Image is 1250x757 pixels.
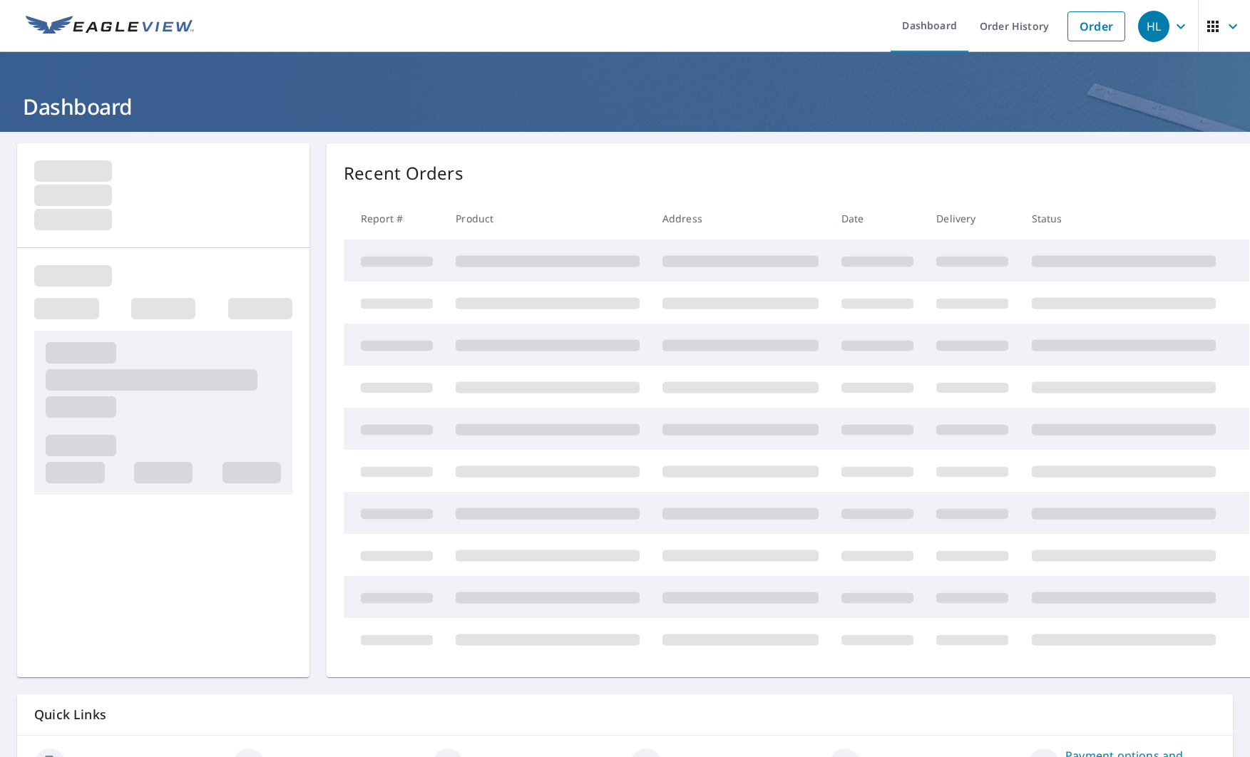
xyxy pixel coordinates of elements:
th: Address [651,197,830,240]
th: Date [830,197,925,240]
p: Recent Orders [344,160,463,186]
th: Report # [344,197,444,240]
th: Product [444,197,651,240]
img: EV Logo [26,16,194,37]
a: Order [1067,11,1125,41]
h1: Dashboard [17,92,1233,121]
th: Delivery [925,197,1020,240]
p: Quick Links [34,706,1216,723]
th: Status [1020,197,1227,240]
div: HL [1138,11,1169,42]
